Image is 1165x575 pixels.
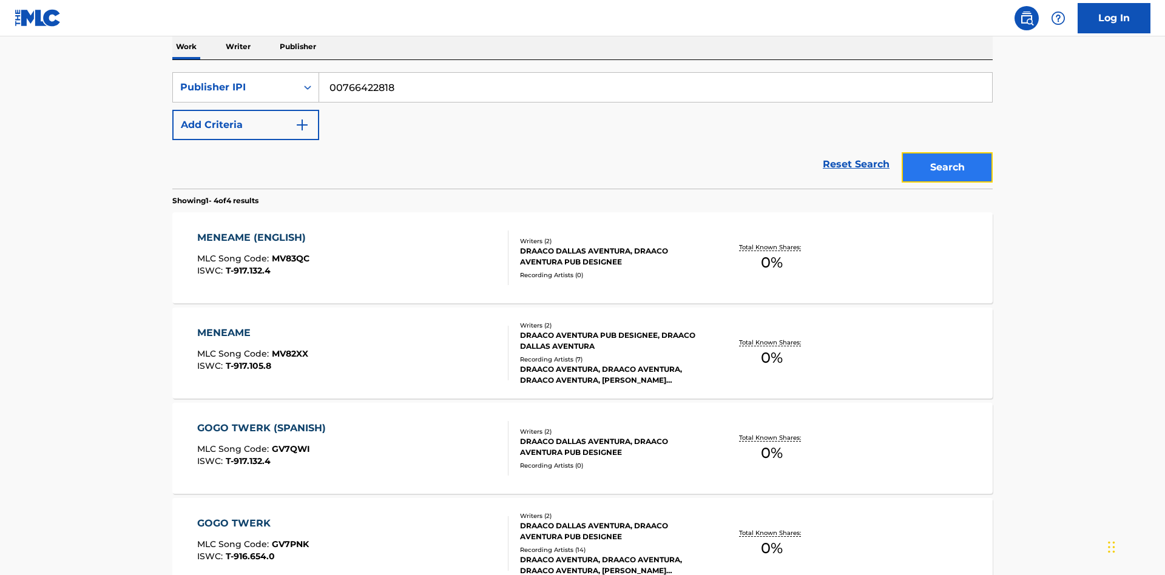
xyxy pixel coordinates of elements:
div: Writers ( 2 ) [520,427,703,436]
img: search [1019,11,1034,25]
img: 9d2ae6d4665cec9f34b9.svg [295,118,309,132]
p: Total Known Shares: [739,433,804,442]
span: T-916.654.0 [226,551,275,562]
div: Recording Artists ( 7 ) [520,355,703,364]
div: DRAACO AVENTURA PUB DESIGNEE, DRAACO DALLAS AVENTURA [520,330,703,352]
span: MLC Song Code : [197,348,272,359]
img: MLC Logo [15,9,61,27]
span: GV7QWI [272,443,310,454]
span: ISWC : [197,265,226,276]
a: MENEAME (ENGLISH)MLC Song Code:MV83QCISWC:T-917.132.4Writers (2)DRAACO DALLAS AVENTURA, DRAACO AV... [172,212,993,303]
span: MV82XX [272,348,308,359]
a: Reset Search [817,151,896,178]
div: DRAACO DALLAS AVENTURA, DRAACO AVENTURA PUB DESIGNEE [520,520,703,542]
span: 0 % [761,252,783,274]
span: T-917.105.8 [226,360,271,371]
span: 0 % [761,537,783,559]
a: Log In [1078,3,1150,33]
p: Publisher [276,34,320,59]
div: MENEAME [197,326,308,340]
span: MV83QC [272,253,309,264]
span: T-917.132.4 [226,265,271,276]
button: Search [902,152,993,183]
span: ISWC : [197,360,226,371]
iframe: Chat Widget [1104,517,1165,575]
span: 0 % [761,347,783,369]
div: GOGO TWERK [197,516,309,531]
p: Work [172,34,200,59]
div: Recording Artists ( 0 ) [520,461,703,470]
span: ISWC : [197,456,226,466]
span: T-917.132.4 [226,456,271,466]
p: Total Known Shares: [739,243,804,252]
div: Help [1046,6,1070,30]
button: Add Criteria [172,110,319,140]
span: MLC Song Code : [197,253,272,264]
a: GOGO TWERK (SPANISH)MLC Song Code:GV7QWIISWC:T-917.132.4Writers (2)DRAACO DALLAS AVENTURA, DRAACO... [172,403,993,494]
div: MENEAME (ENGLISH) [197,230,312,245]
p: Showing 1 - 4 of 4 results [172,195,258,206]
div: Writers ( 2 ) [520,321,703,330]
div: Recording Artists ( 14 ) [520,545,703,554]
p: Writer [222,34,254,59]
span: MLC Song Code : [197,539,272,550]
div: Publisher IPI [180,80,289,95]
div: DRAACO AVENTURA, DRAACO AVENTURA, DRAACO AVENTURA, [PERSON_NAME] AVENTURA, DRAACO AVENTURA [520,364,703,386]
div: Recording Artists ( 0 ) [520,271,703,280]
img: help [1051,11,1065,25]
span: 0 % [761,442,783,464]
a: Public Search [1015,6,1039,30]
div: Writers ( 2 ) [520,237,703,246]
div: DRAACO DALLAS AVENTURA, DRAACO AVENTURA PUB DESIGNEE [520,436,703,458]
p: Total Known Shares: [739,528,804,537]
div: GOGO TWERK (SPANISH) [197,421,332,435]
span: GV7PNK [272,539,309,550]
span: ISWC : [197,551,226,562]
span: MLC Song Code : [197,443,272,454]
form: Search Form [172,72,993,189]
div: DRAACO DALLAS AVENTURA, DRAACO AVENTURA PUB DESIGNEE [520,246,703,267]
a: MENEAMEMLC Song Code:MV82XXISWC:T-917.105.8Writers (2)DRAACO AVENTURA PUB DESIGNEE, DRAACO DALLAS... [172,308,993,398]
div: Drag [1108,529,1115,565]
div: Writers ( 2 ) [520,511,703,520]
p: Total Known Shares: [739,338,804,347]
